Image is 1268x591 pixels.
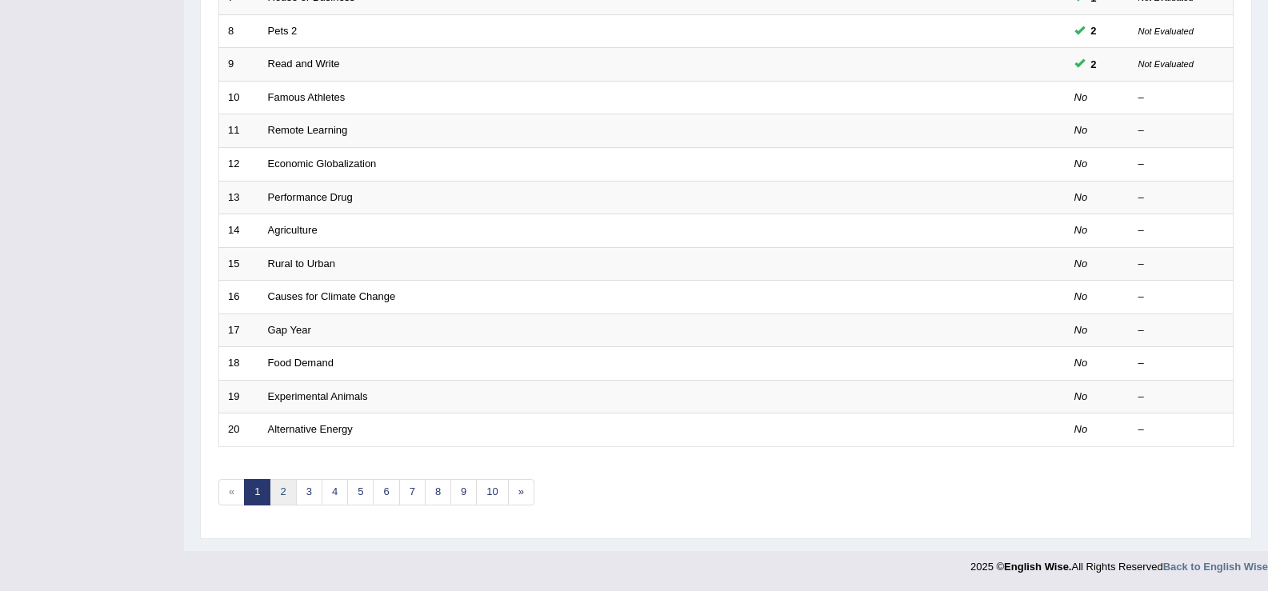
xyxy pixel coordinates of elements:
span: You can still take this question [1085,22,1103,39]
a: 6 [373,479,399,505]
div: – [1138,223,1225,238]
div: – [1138,190,1225,206]
a: 5 [347,479,374,505]
a: Back to English Wise [1163,561,1268,573]
td: 11 [219,114,259,148]
td: 10 [219,81,259,114]
em: No [1074,357,1088,369]
div: 2025 © All Rights Reserved [970,551,1268,574]
td: 9 [219,48,259,82]
a: 7 [399,479,426,505]
td: 14 [219,214,259,248]
a: Read and Write [268,58,340,70]
div: – [1138,323,1225,338]
em: No [1074,124,1088,136]
em: No [1074,390,1088,402]
div: – [1138,157,1225,172]
em: No [1074,258,1088,270]
a: Famous Athletes [268,91,346,103]
div: – [1138,422,1225,437]
span: You can still take this question [1085,56,1103,73]
a: Economic Globalization [268,158,377,170]
a: Agriculture [268,224,318,236]
a: Performance Drug [268,191,353,203]
a: Pets 2 [268,25,298,37]
td: 18 [219,347,259,381]
a: » [508,479,534,505]
td: 19 [219,380,259,413]
a: Food Demand [268,357,334,369]
td: 12 [219,147,259,181]
a: 9 [450,479,477,505]
a: Rural to Urban [268,258,336,270]
div: – [1138,389,1225,405]
em: No [1074,290,1088,302]
small: Not Evaluated [1138,59,1194,69]
a: 10 [476,479,508,505]
div: – [1138,356,1225,371]
a: Remote Learning [268,124,348,136]
td: 15 [219,247,259,281]
td: 20 [219,413,259,447]
a: Gap Year [268,324,311,336]
td: 17 [219,313,259,347]
td: 8 [219,14,259,48]
a: 3 [296,479,322,505]
em: No [1074,191,1088,203]
div: – [1138,123,1225,138]
div: – [1138,290,1225,305]
a: Alternative Energy [268,423,353,435]
a: 1 [244,479,270,505]
em: No [1074,224,1088,236]
a: Experimental Animals [268,390,368,402]
em: No [1074,158,1088,170]
div: – [1138,90,1225,106]
em: No [1074,91,1088,103]
em: No [1074,324,1088,336]
a: Causes for Climate Change [268,290,396,302]
a: 4 [322,479,348,505]
a: 8 [425,479,451,505]
a: 2 [270,479,296,505]
div: – [1138,257,1225,272]
span: « [218,479,245,505]
strong: English Wise. [1004,561,1071,573]
td: 16 [219,281,259,314]
small: Not Evaluated [1138,26,1194,36]
em: No [1074,423,1088,435]
td: 13 [219,181,259,214]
